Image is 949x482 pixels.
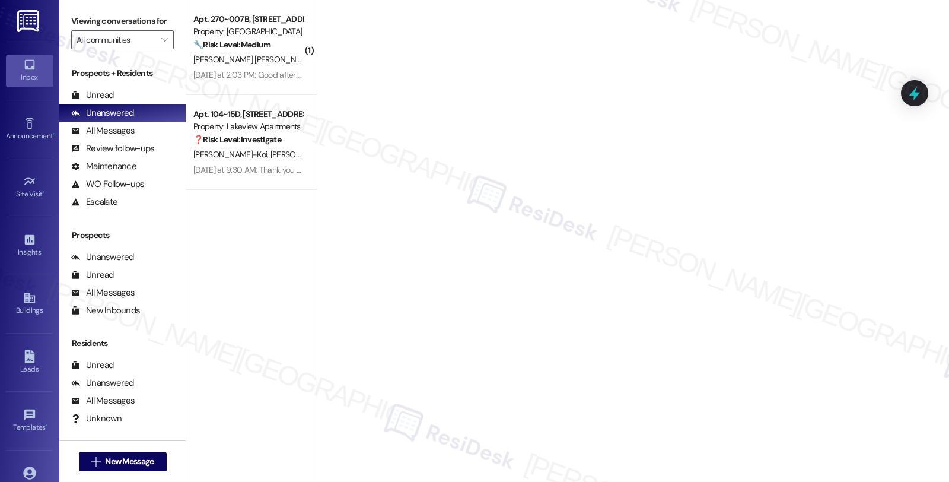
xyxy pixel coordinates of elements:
[71,142,154,155] div: Review follow-ups
[59,229,186,242] div: Prospects
[71,287,135,299] div: All Messages
[193,108,303,120] div: Apt. 104~15D, [STREET_ADDRESS]
[193,149,270,160] span: [PERSON_NAME]-Koi
[71,359,114,372] div: Unread
[193,164,922,175] div: [DATE] at 9:30 AM: Thank you for your message. Our offices are currently closed, but we will cont...
[270,149,348,160] span: [PERSON_NAME]-Koi
[43,188,44,196] span: •
[193,39,270,50] strong: 🔧 Risk Level: Medium
[59,337,186,350] div: Residents
[46,421,47,430] span: •
[41,246,43,255] span: •
[105,455,154,468] span: New Message
[6,55,53,87] a: Inbox
[193,13,303,26] div: Apt. 270~007B, [STREET_ADDRESS]
[71,196,117,208] div: Escalate
[6,347,53,379] a: Leads
[193,26,303,38] div: Property: [GEOGRAPHIC_DATA]
[71,125,135,137] div: All Messages
[71,377,134,389] div: Unanswered
[71,89,114,102] div: Unread
[53,130,55,138] span: •
[193,54,314,65] span: [PERSON_NAME] [PERSON_NAME]
[71,269,114,281] div: Unread
[71,178,144,191] div: WO Follow-ups
[71,160,136,173] div: Maintenance
[6,172,53,204] a: Site Visit •
[193,69,576,80] div: [DATE] at 2:03 PM: Good afternoon, [PERSON_NAME] if that same plaster and painting thanks for ans...
[71,107,134,119] div: Unanswered
[71,413,122,425] div: Unknown
[6,230,53,262] a: Insights •
[59,67,186,80] div: Prospects + Residents
[91,457,100,467] i: 
[79,452,167,471] button: New Message
[71,251,134,264] div: Unanswered
[161,35,168,45] i: 
[6,405,53,437] a: Templates •
[193,134,281,145] strong: ❓ Risk Level: Investigate
[71,12,174,30] label: Viewing conversations for
[71,395,135,407] div: All Messages
[71,305,140,317] div: New Inbounds
[17,10,42,32] img: ResiDesk Logo
[6,288,53,320] a: Buildings
[193,120,303,133] div: Property: Lakeview Apartments
[77,30,155,49] input: All communities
